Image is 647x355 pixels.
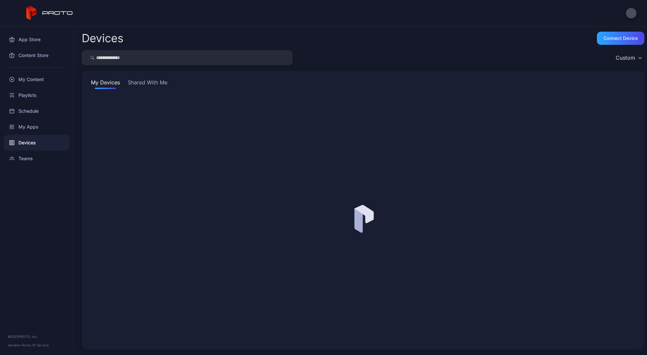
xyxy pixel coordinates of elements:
a: Devices [4,135,70,151]
div: Custom [616,54,635,61]
div: © 2025 PROTO, Inc. [8,334,66,339]
button: Shared With Me [127,78,169,89]
button: My Devices [90,78,121,89]
button: Custom [612,50,644,65]
a: My Apps [4,119,70,135]
a: Teams [4,151,70,166]
a: Terms Of Service [21,343,49,347]
a: App Store [4,32,70,47]
a: Playlists [4,87,70,103]
span: Version • [8,343,21,347]
h2: Devices [82,32,124,44]
a: Schedule [4,103,70,119]
div: Connect device [604,36,638,41]
button: Connect device [597,32,644,45]
a: My Content [4,72,70,87]
a: Content Store [4,47,70,63]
